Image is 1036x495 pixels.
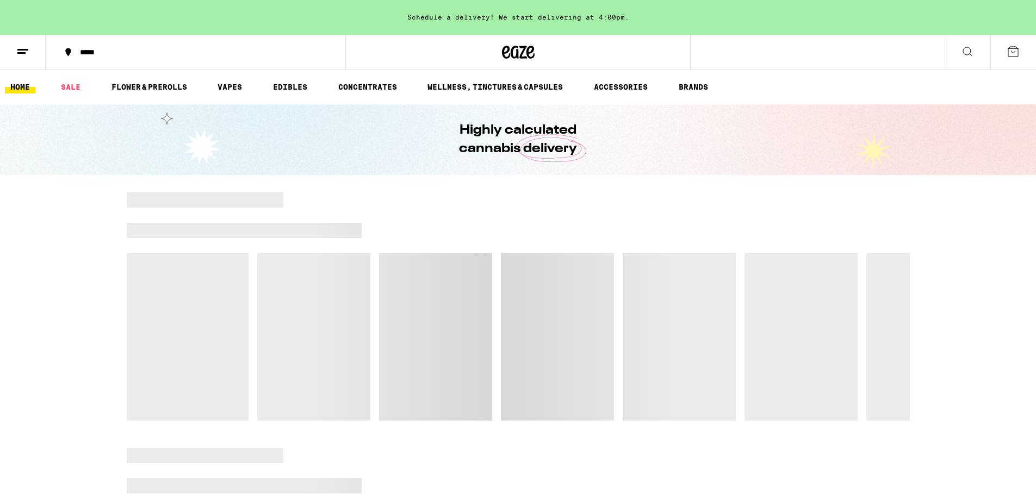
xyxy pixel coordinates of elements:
a: ACCESSORIES [588,80,653,93]
a: EDIBLES [268,80,313,93]
a: BRANDS [673,80,714,93]
a: HOME [5,80,35,93]
a: VAPES [212,80,247,93]
a: WELLNESS, TINCTURES & CAPSULES [422,80,568,93]
a: SALE [55,80,86,93]
h1: Highly calculated cannabis delivery [429,121,608,158]
a: FLOWER & PREROLLS [106,80,193,93]
a: CONCENTRATES [333,80,402,93]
